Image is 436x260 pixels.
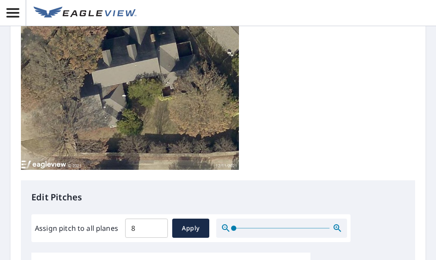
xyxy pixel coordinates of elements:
span: Apply [179,223,202,234]
input: 00.0 [125,216,168,240]
img: EV Logo [34,7,136,20]
label: Assign pitch to all planes [35,223,118,233]
button: Apply [172,219,209,238]
p: Edit Pitches [31,191,405,204]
